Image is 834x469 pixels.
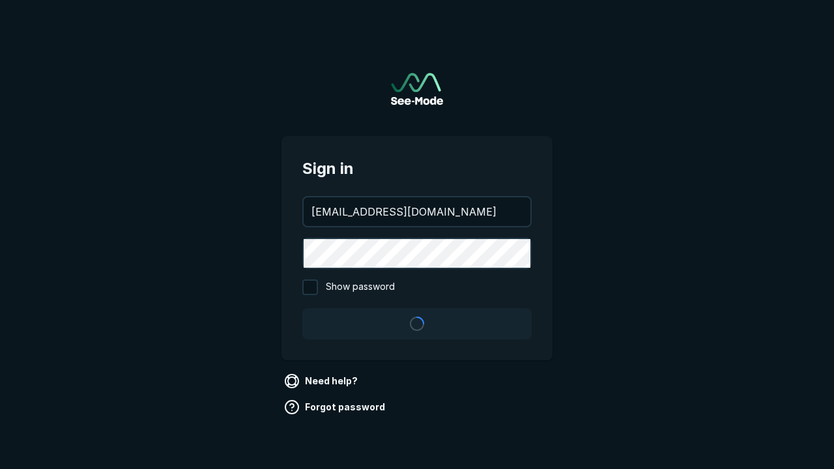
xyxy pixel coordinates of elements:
a: Need help? [281,371,363,391]
input: your@email.com [304,197,530,226]
span: Sign in [302,157,532,180]
a: Go to sign in [391,73,443,105]
span: Show password [326,279,395,295]
a: Forgot password [281,397,390,418]
img: See-Mode Logo [391,73,443,105]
